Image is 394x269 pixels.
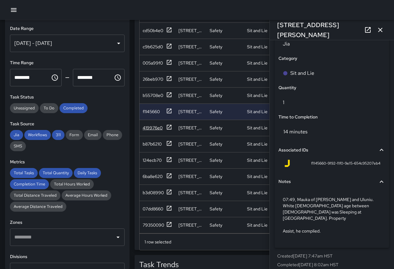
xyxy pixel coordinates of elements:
[74,170,101,175] span: Daily Tasks
[247,60,268,66] div: Sit and Lie
[210,157,222,163] div: Safety
[10,121,125,127] h6: Task Source
[143,141,162,147] div: b87b6210
[10,103,39,113] div: Unassigned
[40,103,58,113] div: To Do
[10,202,66,212] div: Average Distance Traveled
[143,189,172,197] button: b3d08990
[143,92,163,98] div: b55708e0
[10,190,60,200] div: Total Distance Traveled
[52,130,64,140] div: 311
[247,108,268,115] div: Sit and Lie
[40,105,58,111] span: To Do
[114,233,122,242] button: Open
[50,181,94,187] span: Total Hours Worked
[66,132,83,137] span: Form
[10,143,26,149] span: SMS
[143,222,164,228] div: 79350090
[143,59,172,67] button: 005a99f0
[143,43,172,51] button: c9b625d0
[10,141,26,151] div: SMS
[62,193,111,198] span: Average Hours Worked
[143,76,163,82] div: 26beb970
[10,193,60,198] span: Total Distance Traveled
[143,108,172,116] button: f1145660
[10,94,125,101] h6: Task Status
[247,157,268,163] div: Sit and Lie
[210,27,222,34] div: Safety
[247,92,268,98] div: Sit and Lie
[145,239,171,245] div: 1 row selected
[66,130,83,140] div: Form
[210,108,222,115] div: Safety
[178,76,203,82] div: 166 Liliʻuokalani Avenue
[247,76,268,82] div: Sit and Lie
[112,71,124,84] button: Choose time, selected time is 11:59 PM
[143,173,172,180] button: 6ba8e620
[178,222,203,228] div: 2476 Kalākaua Avenue
[178,27,203,34] div: 1922 Kalakaua Avenue
[10,25,125,32] h6: Date Range
[84,130,102,140] div: Email
[10,168,38,178] div: Total Tasks
[59,103,88,113] div: Completed
[143,60,163,66] div: 005a99f0
[39,168,73,178] div: Total Quantity
[210,60,222,66] div: Safety
[143,140,172,148] button: b87b6210
[210,44,222,50] div: Safety
[10,204,66,209] span: Average Distance Traveled
[210,222,222,228] div: Safety
[143,156,172,164] button: 124ecb70
[143,221,172,229] button: 79350090
[103,132,122,137] span: Phone
[143,108,160,115] div: f1145660
[210,76,222,82] div: Safety
[39,170,73,175] span: Total Quantity
[247,173,268,180] div: Sit and Lie
[178,206,203,212] div: 2128 Kalākaua Avenue
[210,173,222,180] div: Safety
[178,60,203,66] div: 2522 Kalākaua Avenue
[210,206,222,212] div: Safety
[10,60,125,66] h6: Time Range
[10,159,125,166] h6: Metrics
[210,92,222,98] div: Safety
[143,27,163,34] div: cd50b4e0
[52,132,64,137] span: 311
[143,205,172,213] button: 07dd8660
[210,190,222,196] div: Safety
[62,190,111,200] div: Average Hours Worked
[10,132,23,137] span: Jia
[178,92,203,98] div: 2476 Kalākaua Avenue
[247,206,268,212] div: Sit and Lie
[247,222,268,228] div: Sit and Lie
[50,179,94,189] div: Total Hours Worked
[210,125,222,131] div: Safety
[10,35,125,52] div: [DATE] - [DATE]
[178,141,203,147] div: 311 Lewers Street
[10,219,125,226] h6: Zones
[178,190,203,196] div: 2160 Kalākaua Avenue
[247,27,268,34] div: Sit and Lie
[74,168,101,178] div: Daily Tasks
[143,125,163,131] div: 419976e0
[178,125,203,131] div: 311 Lewers Street
[247,190,268,196] div: Sit and Lie
[247,44,268,50] div: Sit and Lie
[143,157,162,163] div: 124ecb70
[143,75,172,83] button: 26beb970
[49,71,61,84] button: Choose time, selected time is 12:00 AM
[10,170,38,175] span: Total Tasks
[247,141,268,147] div: Sit and Lie
[10,130,23,140] div: Jia
[24,132,51,137] span: Workflows
[143,206,163,212] div: 07dd8660
[247,125,268,131] div: Sit and Lie
[178,44,203,50] div: 2476 Kalākaua Avenue
[143,44,163,50] div: c9b625d0
[143,92,172,99] button: b55708e0
[10,181,49,187] span: Completion Time
[143,124,172,132] button: 419976e0
[24,130,51,140] div: Workflows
